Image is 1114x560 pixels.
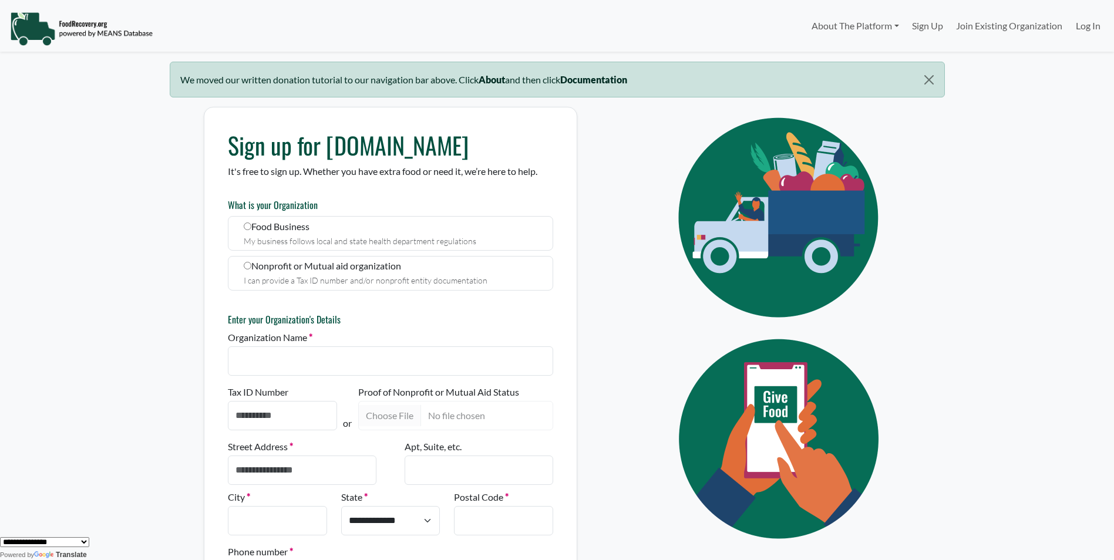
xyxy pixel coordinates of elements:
a: Translate [34,551,87,559]
label: Food Business [228,216,553,251]
a: Log In [1069,14,1107,38]
button: Close [914,62,944,97]
h1: Sign up for [DOMAIN_NAME] [228,131,553,159]
a: Join Existing Organization [950,14,1069,38]
label: Proof of Nonprofit or Mutual Aid Status [358,385,519,399]
label: Organization Name [228,330,312,345]
label: Street Address [228,440,293,454]
label: Postal Code [454,490,509,504]
a: About The Platform [805,14,905,38]
div: We moved our written donation tutorial to our navigation bar above. Click and then click [170,62,945,97]
small: My business follows local and state health department regulations [244,236,476,246]
h6: Enter your Organization's Details [228,314,553,325]
p: It's free to sign up. Whether you have extra food or need it, we’re here to help. [228,164,553,178]
img: Eye Icon [652,107,910,328]
label: State [341,490,368,504]
p: or [343,416,352,430]
img: Eye Icon [652,328,910,549]
label: Tax ID Number [228,385,288,399]
input: Food Business My business follows local and state health department regulations [244,222,251,230]
label: Nonprofit or Mutual aid organization [228,256,553,291]
label: Apt, Suite, etc. [405,440,462,454]
a: Sign Up [906,14,950,38]
img: Google Translate [34,551,56,559]
input: Nonprofit or Mutual aid organization I can provide a Tax ID number and/or nonprofit entity docume... [244,262,251,269]
img: NavigationLogo_FoodRecovery-91c16205cd0af1ed486a0f1a7774a6544ea792ac00100771e7dd3ec7c0e58e41.png [10,11,153,46]
b: About [479,74,505,85]
b: Documentation [560,74,627,85]
label: City [228,490,250,504]
h6: What is your Organization [228,200,553,211]
small: I can provide a Tax ID number and/or nonprofit entity documentation [244,275,487,285]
